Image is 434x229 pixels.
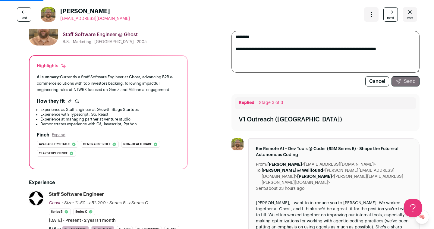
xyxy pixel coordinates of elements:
[37,75,60,79] span: AI summary:
[387,16,394,20] span: next
[17,7,31,22] a: last
[63,39,188,44] div: B.S. - Marketing - [GEOGRAPHIC_DATA] - 2005
[62,201,106,205] span: · Size: 11-50 → 51-200
[123,141,152,147] span: Non-healthcare
[256,162,267,168] dt: From:
[52,133,65,137] button: Expand
[297,174,332,179] b: [PERSON_NAME]
[39,150,68,156] span: Years experience
[107,200,108,206] span: ·
[256,146,412,158] span: Re: Remote AI + Dev Tools @ Coder (65M Series B) - Shape the Future of Autonomous Coding
[239,101,254,105] span: Replied
[266,186,304,192] dd: about 23 hours ago
[364,7,379,22] button: Open dropdown
[60,16,130,22] a: [EMAIL_ADDRESS][DOMAIN_NAME]
[37,131,49,139] h2: Finch
[37,74,180,93] div: Currently a Staff Software Engineer at Ghost, advancing B2B e-commerce solutions with top investo...
[415,210,429,224] a: 🧠
[256,101,258,105] span: –
[404,199,422,217] iframe: Help Scout Beacon - Open
[37,98,65,105] h2: How they fit
[29,17,58,45] img: 8fe2bbb804139c9a5583dc176a3bab256a8104be94d90ce15d29da42116d469c
[29,179,188,186] h2: Experience
[39,141,70,147] span: Availability status
[403,7,417,22] a: Close
[63,31,188,38] div: Staff Software Engineer @ Ghost
[259,101,283,105] span: Stage 3 of 3
[262,168,323,173] b: [PERSON_NAME] @ Wellfound
[73,209,95,215] li: Series C
[383,7,398,22] a: next
[267,162,376,168] dd: <[EMAIL_ADDRESS][DOMAIN_NAME]>
[256,168,262,186] dt: To:
[256,186,266,192] dt: Sent:
[40,117,180,122] li: Experience at managing partner at venture studio
[262,168,412,186] dd: <[PERSON_NAME][EMAIL_ADDRESS][DOMAIN_NAME]> <[PERSON_NAME][EMAIL_ADDRESS][PERSON_NAME][DOMAIN_NAME]>
[49,191,104,198] div: Staff Software Engineer
[231,138,244,150] img: 8fe2bbb804139c9a5583dc176a3bab256a8104be94d90ce15d29da42116d469c
[49,218,116,224] span: [DATE] - Present · 2 years 1 month
[267,162,302,167] b: [PERSON_NAME]
[37,63,67,69] div: Highlights
[40,122,180,127] li: Demonstrates experience with C#, Javascript, Python
[239,115,342,124] div: V1 Outreach ([GEOGRAPHIC_DATA])
[49,201,61,205] span: Ghost
[49,209,71,215] li: Series B
[41,7,55,22] img: 8fe2bbb804139c9a5583dc176a3bab256a8104be94d90ce15d29da42116d469c
[109,201,148,205] span: Series B → Series C
[365,76,389,86] button: Cancel
[60,17,130,21] span: [EMAIL_ADDRESS][DOMAIN_NAME]
[60,7,130,16] span: [PERSON_NAME]
[40,112,180,117] li: Experience with Typescript, Go, React
[21,16,27,20] span: last
[40,107,180,112] li: Experience as Staff Engineer at Growth Stage Startups
[83,141,111,147] span: Generalist role
[407,16,413,20] span: esc
[29,191,43,205] img: f34d5cd1ac610366ea03674304a08c4f150e5fe4f4497b5ed4839b3c0e18fe43.jpg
